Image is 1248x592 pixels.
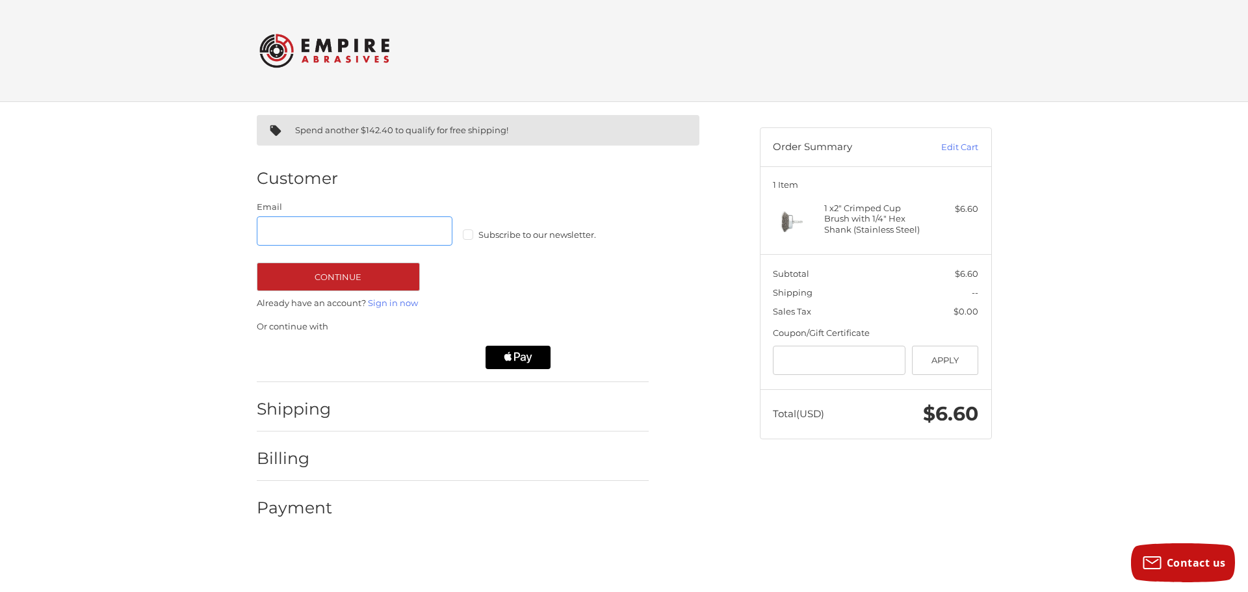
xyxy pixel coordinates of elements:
[773,179,978,190] h3: 1 Item
[1131,543,1235,582] button: Contact us
[954,306,978,316] span: $0.00
[955,268,978,279] span: $6.60
[1167,556,1226,570] span: Contact us
[259,25,389,76] img: Empire Abrasives
[257,399,333,419] h2: Shipping
[912,346,979,375] button: Apply
[257,201,453,214] label: Email
[824,203,924,235] h4: 1 x 2" Crimped Cup Brush with 1/4" Hex Shank (Stainless Steel)
[773,407,824,420] span: Total (USD)
[972,287,978,298] span: --
[773,287,812,298] span: Shipping
[773,327,978,340] div: Coupon/Gift Certificate
[257,263,420,291] button: Continue
[257,168,338,188] h2: Customer
[773,306,811,316] span: Sales Tax
[257,498,333,518] h2: Payment
[927,203,978,216] div: $6.60
[295,125,508,135] span: Spend another $142.40 to qualify for free shipping!
[368,298,418,308] a: Sign in now
[923,402,978,426] span: $6.60
[257,448,333,469] h2: Billing
[773,346,905,375] input: Gift Certificate or Coupon Code
[913,141,978,154] a: Edit Cart
[257,297,649,310] p: Already have an account?
[773,141,913,154] h3: Order Summary
[257,320,649,333] p: Or continue with
[773,268,809,279] span: Subtotal
[252,346,356,369] iframe: PayPal-paypal
[478,229,596,240] span: Subscribe to our newsletter.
